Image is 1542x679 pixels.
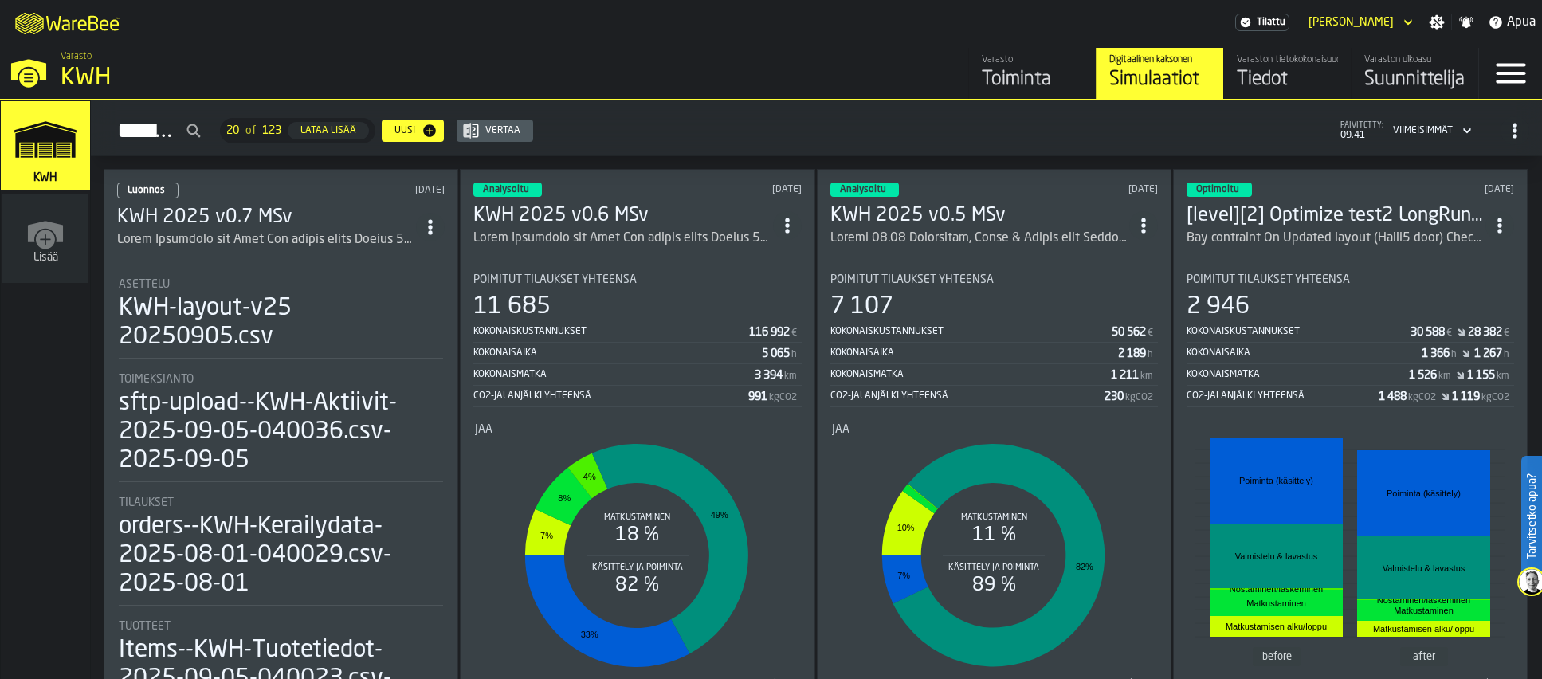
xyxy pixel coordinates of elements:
div: Title [473,273,801,286]
div: CO2-jalanjälki yhteensä [473,391,747,402]
button: button-Lataa lisää [288,122,369,139]
div: Updated: 22.8.2025 klo 17.21.40 Created: 2.5.2024 klo 12.25.03 [1384,184,1514,195]
div: Latest 28.08 Assignment, Items & Orders data Latest 28.08 Lay-out update, with minor Lay-out fixe... [830,229,1129,248]
span: of [245,124,256,137]
div: Lorem Ipsumdolo sit Amet Con adipis elits Doeius 54.34 Temporinci, Utlab & Etdolo magn Aliqua 87.... [117,230,416,249]
div: Stat Arvo [1468,326,1502,339]
span: Lisää [33,251,58,264]
button: button-Uusi [382,120,444,142]
div: Lataa lisää [294,125,363,136]
div: Title [475,423,799,436]
span: Luonnos [128,186,165,195]
div: Title [119,620,443,633]
div: Stat Arvo [762,347,790,360]
div: sftp-upload--KWH-Aktiivit-2025-09-05-040036.csv-2025-09-05 [119,389,443,475]
div: 7 107 [830,292,893,321]
div: Updated: 5.9.2025 klo 8.46.28 Created: 3.9.2025 klo 16.43.23 [673,184,802,195]
label: button-toggle-Asetukset [1422,14,1451,30]
div: Toiminta [982,67,1083,92]
div: Title [830,273,1158,286]
div: Title [119,373,443,386]
div: Stat Arvo [1111,369,1139,382]
div: Varaston ulkoasu [1364,54,1465,65]
div: Stat Arvo [1411,326,1445,339]
span: km [784,371,797,382]
h3: KWH 2025 v0.5 MSv [830,203,1129,229]
div: Bay contraint On Updated layout (Halli5 door) Checked with WareBee support [1187,229,1485,248]
div: status-3 2 [830,183,899,197]
span: 123 [262,124,281,137]
h3: KWH 2025 v0.7 MSv [117,205,416,230]
div: Kokonaisaika [830,347,1118,359]
span: h [1451,349,1457,360]
div: Loremi 08.08 Dolorsitam, Conse & Adipis elit Seddoe 04.09 Tem-inc utlabo, etdo magna Ali-eni admi... [830,229,1129,248]
div: Title [119,496,443,509]
div: KWH-layout-v25 20250905.csv [119,294,443,351]
span: Tilaukset [119,496,174,509]
div: 11 685 [473,292,551,321]
div: stat-Jaa [475,423,799,675]
div: Title [119,278,443,291]
div: Menu-tilaus [1235,14,1289,31]
span: 20 [226,124,239,137]
div: Title [1187,273,1514,286]
div: CO2-jalanjälki yhteensä [1187,391,1379,402]
div: stat-Poimitut tilaukset yhteensä [473,273,801,407]
h3: KWH 2025 v0.6 MSv [473,203,772,229]
span: kgCO2 [769,392,797,403]
span: kgCO2 [1481,392,1509,403]
div: Vertaa [479,125,527,136]
label: Tarvitsetko apua? [1523,457,1540,575]
span: km [1497,371,1509,382]
div: DropdownMenuValue-STEFAN Thilman [1302,13,1416,32]
div: Kokonaiskustannukset [473,326,748,337]
div: Kokonaismatka [473,369,754,380]
div: Stat Arvo [1118,347,1146,360]
div: Title [832,423,1156,436]
div: status-3 2 [473,183,542,197]
span: Asettelu [119,278,170,291]
div: Stat Arvo [1409,369,1437,382]
span: Poimitut tilaukset yhteensä [1187,273,1350,286]
div: Lorem Ipsumdolo sit Amet Con adipis elits Doeius 54.34 Temporinci, Utlab & Etdolo magn Aliqua 87.... [473,229,772,248]
span: Jaa [475,423,492,436]
div: Stat Arvo [749,326,790,339]
div: Stat Arvo [1474,347,1502,360]
div: Tiedot [1237,67,1338,92]
label: button-toggle-Ilmoitukset [1452,14,1481,30]
a: link-to-/wh/new [2,194,88,286]
a: link-to-/wh/i/4fb45246-3b77-4bb5-b880-c337c3c5facb/simulations [1096,48,1223,99]
div: CO2-jalanjälki yhteensä [830,391,1105,402]
span: km [1140,371,1153,382]
div: [level][2] Optimize test2 LongRun KWH v. 0.99 MSv [1187,203,1485,229]
div: 2 946 [1187,292,1250,321]
div: Varasto [982,54,1083,65]
a: link-to-/wh/i/4fb45246-3b77-4bb5-b880-c337c3c5facb/feed/ [968,48,1096,99]
div: Stat Arvo [1379,391,1407,403]
div: Minor Assigment and Item Set issues fixed Latest 28.08 Assignment, Items & Orders data Latest 28.... [117,230,416,249]
span: Optimoitu [1196,185,1239,194]
div: Stat Arvo [748,391,767,403]
div: Kokonaisaika [473,347,761,359]
span: h [1148,349,1153,360]
div: Stat Arvo [1467,369,1495,382]
div: DropdownMenuValue-4 [1393,125,1453,136]
span: 09.41 [1340,130,1383,141]
div: Kokonaiskustannukset [830,326,1112,337]
span: Tuotteet [119,620,171,633]
div: stat-Jaa [832,423,1156,675]
div: KWH [61,64,491,92]
div: stat-Tilaukset [119,496,443,606]
div: status-3 2 [1187,183,1252,197]
span: Jaa [832,423,849,436]
div: Digitaalinen kaksonen [1109,54,1210,65]
div: Stat Arvo [1452,391,1480,403]
text: after [1413,651,1436,662]
span: Toimeksianto [119,373,194,386]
